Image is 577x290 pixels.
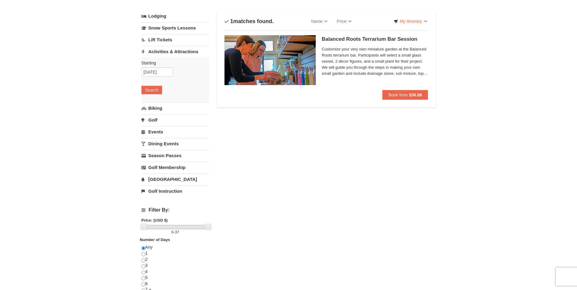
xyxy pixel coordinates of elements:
a: [GEOGRAPHIC_DATA] [141,174,209,185]
a: Biking [141,102,209,114]
h4: Filter By: [141,207,209,213]
span: 1 [230,18,233,24]
span: 37 [175,230,179,234]
a: Lift Tickets [141,34,209,45]
a: Golf Instruction [141,185,209,197]
strong: Number of Days [140,237,170,242]
a: Snow Sports Lessons [141,22,209,33]
span: Customize your very own miniature garden at the Balanced Roots terrarium bar. Participants will s... [322,46,428,77]
label: - [141,229,209,235]
label: Starting [141,60,205,66]
span: 0 [171,230,173,234]
h4: matches found. [224,18,274,24]
a: Golf Membership [141,162,209,173]
h5: Balanced Roots Terrarium Bar Session [322,36,428,42]
button: Search [141,86,162,94]
a: Dining Events [141,138,209,149]
a: Price [332,15,356,27]
a: Activities & Attractions [141,46,209,57]
a: Name [307,15,332,27]
strong: Price: (USD $) [141,218,168,223]
a: My Itinerary [390,17,431,26]
span: Book from [388,92,408,97]
strong: $36.86 [409,92,422,97]
button: Book from $36.86 [382,90,428,100]
a: Events [141,126,209,137]
a: Season Passes [141,150,209,161]
a: Golf [141,114,209,126]
img: 18871151-30-393e4332.jpg [224,35,316,85]
a: Lodging [141,11,209,22]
